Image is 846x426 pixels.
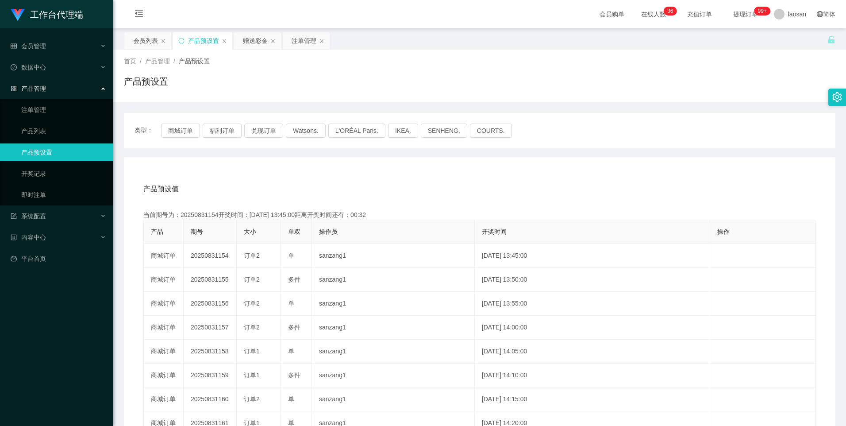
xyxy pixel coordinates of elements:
td: [DATE] 14:10:00 [475,364,710,387]
i: 图标: menu-fold [124,0,154,29]
button: 福利订单 [203,124,242,138]
img: logo.9652507e.png [11,9,25,21]
button: IKEA. [388,124,418,138]
p: 6 [670,7,673,15]
td: 20250831160 [184,387,237,411]
sup: 36 [664,7,677,15]
span: 多件 [288,372,300,379]
span: 会员管理 [11,43,46,50]
span: 系统配置 [11,213,46,220]
i: 图标: table [11,43,17,49]
td: 20250831155 [184,268,237,292]
i: 图标: sync [178,38,185,44]
span: 单 [288,300,294,307]
i: 图标: close [319,39,324,44]
button: COURTS. [470,124,512,138]
button: L'ORÉAL Paris. [328,124,385,138]
td: sanzang1 [312,268,475,292]
span: 操作员 [319,228,338,235]
td: 20250831157 [184,316,237,340]
td: 20250831156 [184,292,237,316]
td: 商城订单 [144,292,184,316]
span: 产品预设置 [179,58,210,65]
span: 订单2 [244,252,260,259]
a: 开奖记录 [21,165,106,182]
span: 产品预设值 [143,184,179,194]
i: 图标: check-circle-o [11,64,17,70]
div: 注单管理 [292,32,316,49]
span: 数据中心 [11,64,46,71]
td: 商城订单 [144,244,184,268]
span: 单 [288,252,294,259]
sup: 1031 [754,7,770,15]
td: 商城订单 [144,316,184,340]
a: 图标: dashboard平台首页 [11,250,106,267]
td: sanzang1 [312,316,475,340]
span: 多件 [288,324,300,331]
span: 产品管理 [11,85,46,92]
span: 订单2 [244,300,260,307]
button: Watsons. [286,124,326,138]
i: 图标: close [161,39,166,44]
td: 商城订单 [144,387,184,411]
div: 当前期号为：20250831154开奖时间：[DATE] 13:45:00距离开奖时间还有：00:32 [143,210,816,220]
span: 开奖时间 [482,228,507,235]
i: 图标: close [222,39,227,44]
div: 赠送彩金 [243,32,268,49]
td: [DATE] 14:05:00 [475,340,710,364]
td: 商城订单 [144,268,184,292]
h1: 工作台代理端 [30,0,83,29]
td: sanzang1 [312,292,475,316]
i: 图标: form [11,213,17,219]
span: 多件 [288,276,300,283]
a: 注单管理 [21,101,106,119]
td: [DATE] 13:50:00 [475,268,710,292]
span: 充值订单 [683,11,716,17]
td: sanzang1 [312,387,475,411]
td: sanzang1 [312,244,475,268]
td: [DATE] 13:45:00 [475,244,710,268]
td: sanzang1 [312,364,475,387]
span: 订单1 [244,372,260,379]
span: 订单1 [244,348,260,355]
span: 产品管理 [145,58,170,65]
td: 商城订单 [144,340,184,364]
span: 提现订单 [729,11,762,17]
td: 20250831154 [184,244,237,268]
span: / [173,58,175,65]
td: [DATE] 13:55:00 [475,292,710,316]
span: 类型： [135,124,161,138]
span: 大小 [244,228,256,235]
i: 图标: setting [832,92,842,102]
a: 即时注单 [21,186,106,204]
td: 20250831159 [184,364,237,387]
a: 工作台代理端 [11,11,83,18]
span: 首页 [124,58,136,65]
td: sanzang1 [312,340,475,364]
span: 订单2 [244,395,260,403]
span: 订单2 [244,324,260,331]
i: 图标: close [270,39,276,44]
p: 3 [667,7,670,15]
i: 图标: appstore-o [11,85,17,92]
span: 单 [288,348,294,355]
span: 在线人数 [637,11,670,17]
span: 单双 [288,228,300,235]
span: 内容中心 [11,234,46,241]
td: 商城订单 [144,364,184,387]
span: / [140,58,142,65]
span: 操作 [717,228,730,235]
button: SENHENG. [421,124,467,138]
td: [DATE] 14:00:00 [475,316,710,340]
button: 兑现订单 [244,124,283,138]
td: [DATE] 14:15:00 [475,387,710,411]
td: 20250831158 [184,340,237,364]
i: 图标: unlock [827,36,835,44]
span: 单 [288,395,294,403]
div: 产品预设置 [188,32,219,49]
a: 产品列表 [21,122,106,140]
h1: 产品预设置 [124,75,168,88]
a: 产品预设置 [21,143,106,161]
i: 图标: global [817,11,823,17]
span: 产品 [151,228,163,235]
